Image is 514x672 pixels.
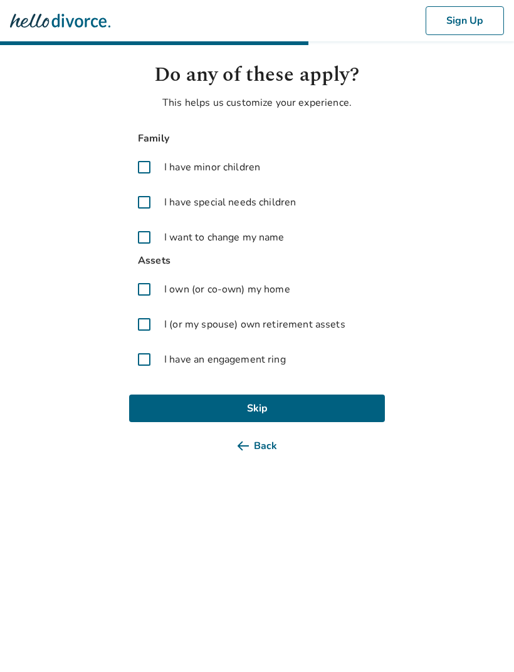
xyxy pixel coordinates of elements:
button: Sign Up [426,6,504,35]
span: I have an engagement ring [164,352,286,367]
span: I (or my spouse) own retirement assets [164,317,345,332]
span: I have minor children [164,160,260,175]
h1: Do any of these apply? [129,60,385,90]
span: Assets [129,252,385,269]
span: Family [129,130,385,147]
iframe: Chat Widget [451,612,514,672]
span: I own (or co-own) my home [164,282,290,297]
span: I want to change my name [164,230,285,245]
span: I have special needs children [164,195,296,210]
button: Skip [129,395,385,422]
p: This helps us customize your experience. [129,95,385,110]
img: Hello Divorce Logo [10,8,110,33]
button: Back [129,432,385,460]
